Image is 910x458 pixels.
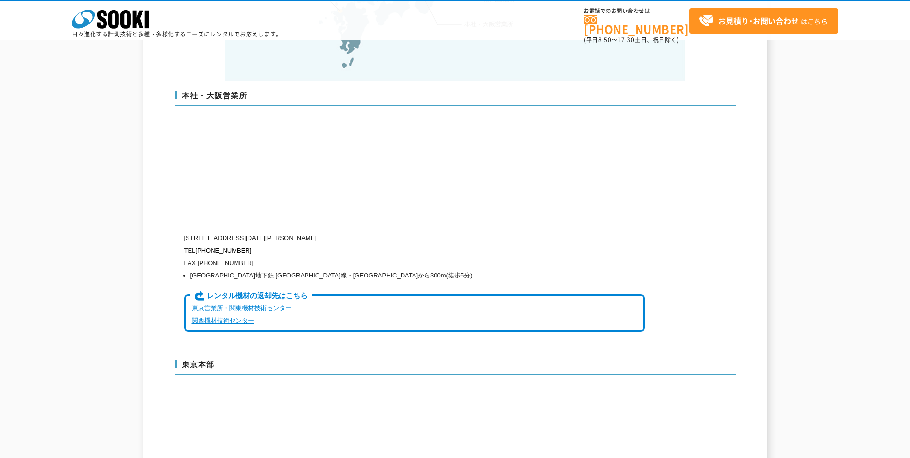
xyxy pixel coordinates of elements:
[598,36,612,44] span: 8:50
[72,31,282,37] p: 日々進化する計測技術と多種・多様化するニーズにレンタルでお応えします。
[718,15,799,26] strong: お見積り･お問い合わせ
[184,244,645,257] p: TEL
[699,14,827,28] span: はこちら
[184,257,645,269] p: FAX [PHONE_NUMBER]
[195,247,251,254] a: [PHONE_NUMBER]
[192,304,292,312] a: 東京営業所・関東機材技術センター
[689,8,838,34] a: お見積り･お問い合わせはこちら
[190,291,312,301] span: レンタル機材の返却先はこちら
[175,360,736,375] h3: 東京本部
[584,8,689,14] span: お電話でのお問い合わせは
[190,269,645,282] li: [GEOGRAPHIC_DATA]地下鉄 [GEOGRAPHIC_DATA]線・[GEOGRAPHIC_DATA]から300m(徒歩5分)
[192,317,254,324] a: 関西機材技術センター
[184,232,645,244] p: [STREET_ADDRESS][DATE][PERSON_NAME]
[584,36,679,44] span: (平日 ～ 土日、祝日除く)
[175,91,736,106] h3: 本社・大阪営業所
[584,15,689,35] a: [PHONE_NUMBER]
[617,36,635,44] span: 17:30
